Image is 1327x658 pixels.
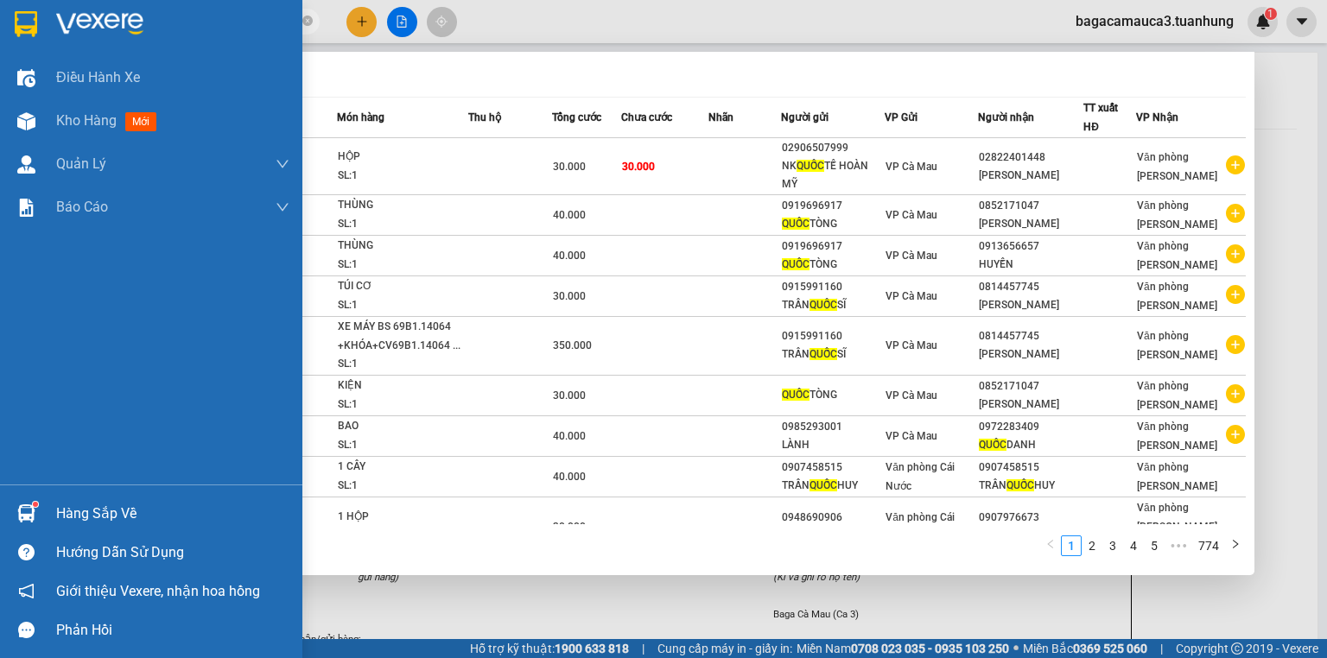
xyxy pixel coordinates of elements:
[979,459,1083,477] div: 0907458515
[979,215,1083,233] div: [PERSON_NAME]
[782,386,885,404] div: TÒNG
[1082,535,1102,556] li: 2
[885,111,917,123] span: VP Gửi
[782,418,885,436] div: 0985293001
[886,339,937,351] span: VP Cà Mau
[1137,199,1217,231] span: Văn phòng [PERSON_NAME]
[782,197,885,215] div: 0919696917
[782,278,885,296] div: 0915991160
[338,215,467,234] div: SL: 1
[337,111,384,123] span: Món hàng
[18,622,35,638] span: message
[338,508,467,527] div: 1 HỘP
[302,16,313,26] span: close-circle
[1192,535,1225,556] li: 774
[338,148,467,167] div: HỘP
[1040,535,1061,556] button: left
[782,389,810,401] span: QUỐC
[1137,461,1217,492] span: Văn phòng [PERSON_NAME]
[979,149,1083,167] div: 02822401448
[978,111,1034,123] span: Người nhận
[1226,155,1245,174] span: plus-circle
[468,111,501,123] span: Thu hộ
[782,296,885,314] div: TRẦN SĨ
[1006,479,1034,491] span: QUỐC
[1226,384,1245,403] span: plus-circle
[553,521,586,533] span: 30.000
[338,477,467,496] div: SL: 1
[553,209,586,221] span: 40.000
[552,111,601,123] span: Tổng cước
[338,296,467,315] div: SL: 1
[338,376,467,395] div: KIỆN
[56,501,289,527] div: Hàng sắp về
[782,258,810,270] span: QUỐC
[1045,539,1056,549] span: left
[1226,335,1245,354] span: plus-circle
[1062,536,1081,555] a: 1
[1137,151,1217,182] span: Văn phòng [PERSON_NAME]
[886,209,937,221] span: VP Cà Mau
[1103,536,1122,555] a: 3
[979,477,1083,495] div: TRẦN HUY
[1165,535,1192,556] li: Next 5 Pages
[621,111,672,123] span: Chưa cước
[56,196,108,218] span: Báo cáo
[1083,536,1102,555] a: 2
[338,355,467,374] div: SL: 1
[708,111,733,123] span: Nhãn
[886,430,937,442] span: VP Cà Mau
[33,502,38,507] sup: 1
[1137,421,1217,452] span: Văn phòng [PERSON_NAME]
[338,256,467,275] div: SL: 1
[17,155,35,174] img: warehouse-icon
[1230,539,1241,549] span: right
[56,153,106,174] span: Quản Lý
[782,256,885,274] div: TÒNG
[1137,330,1217,361] span: Văn phòng [PERSON_NAME]
[338,436,467,455] div: SL: 1
[1137,240,1217,271] span: Văn phòng [PERSON_NAME]
[56,540,289,566] div: Hướng dẫn sử dụng
[886,161,937,173] span: VP Cà Mau
[553,161,586,173] span: 30.000
[553,430,586,442] span: 40.000
[886,461,955,492] span: Văn phòng Cái Nước
[338,167,467,186] div: SL: 1
[782,218,810,230] span: QUỐC
[276,200,289,214] span: down
[17,69,35,87] img: warehouse-icon
[886,250,937,262] span: VP Cà Mau
[56,580,260,602] span: Giới thiệu Vexere, nhận hoa hồng
[553,389,586,402] span: 30.000
[979,167,1083,185] div: [PERSON_NAME]
[1040,535,1061,556] li: Previous Page
[797,160,824,172] span: QUỐC
[781,111,829,123] span: Người gửi
[17,199,35,217] img: solution-icon
[1083,102,1118,133] span: TT xuất HĐ
[1061,535,1082,556] li: 1
[782,345,885,364] div: TRẦN SĨ
[56,112,117,129] span: Kho hàng
[553,339,592,351] span: 350.000
[979,436,1083,454] div: DANH
[979,345,1083,364] div: [PERSON_NAME]
[979,237,1083,256] div: 0913656657
[782,509,885,527] div: 0948690906
[338,277,467,296] div: TÚI CƠ
[1137,502,1217,533] span: Văn phòng [PERSON_NAME]
[15,11,37,37] img: logo-vxr
[338,237,467,256] div: THÙNG
[1144,535,1165,556] li: 5
[979,439,1006,451] span: QUỐC
[1226,285,1245,304] span: plus-circle
[810,299,837,311] span: QUỐC
[1145,536,1164,555] a: 5
[782,459,885,477] div: 0907458515
[1137,380,1217,411] span: Văn phòng [PERSON_NAME]
[979,377,1083,395] div: 0852171047
[886,290,937,302] span: VP Cà Mau
[782,436,885,454] div: LÀNH
[125,112,156,131] span: mới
